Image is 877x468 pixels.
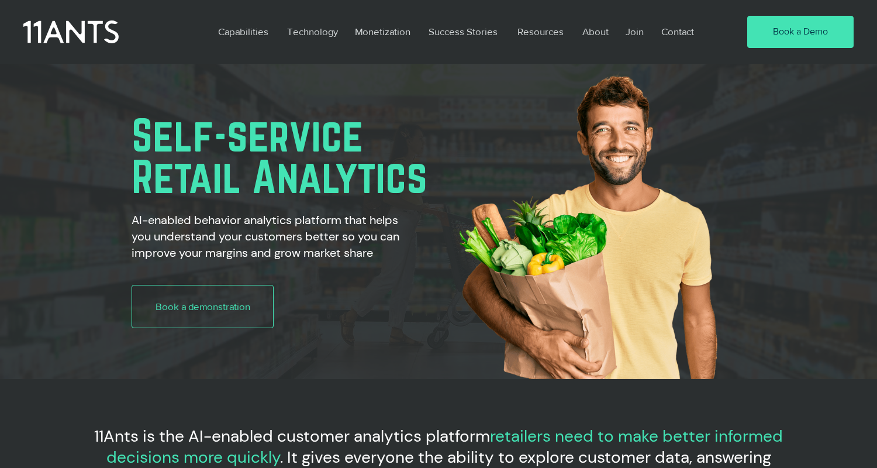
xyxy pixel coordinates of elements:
[132,285,274,328] a: Book a demonstration
[655,18,700,45] p: Contact
[576,18,614,45] p: About
[617,18,652,45] a: Join
[132,110,363,160] span: Self-service
[132,212,402,261] h2: AI-enabled behavior analytics platform that helps you understand your customers better so you can...
[209,18,278,45] a: Capabilities
[574,18,617,45] a: About
[620,18,650,45] p: Join
[281,18,344,45] p: Technology
[106,425,783,468] span: retailers need to make better informed decisions more quickly
[132,152,427,201] span: Retail Analytics
[349,18,416,45] p: Monetization
[94,425,490,447] span: 11Ants is the AI-enabled customer analytics platform
[209,18,713,45] nav: Site
[652,18,705,45] a: Contact
[423,18,503,45] p: Success Stories
[747,16,854,49] a: Book a Demo
[773,25,828,38] span: Book a Demo
[512,18,569,45] p: Resources
[278,18,346,45] a: Technology
[420,18,509,45] a: Success Stories
[212,18,274,45] p: Capabilities
[509,18,574,45] a: Resources
[156,300,250,314] span: Book a demonstration
[346,18,420,45] a: Monetization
